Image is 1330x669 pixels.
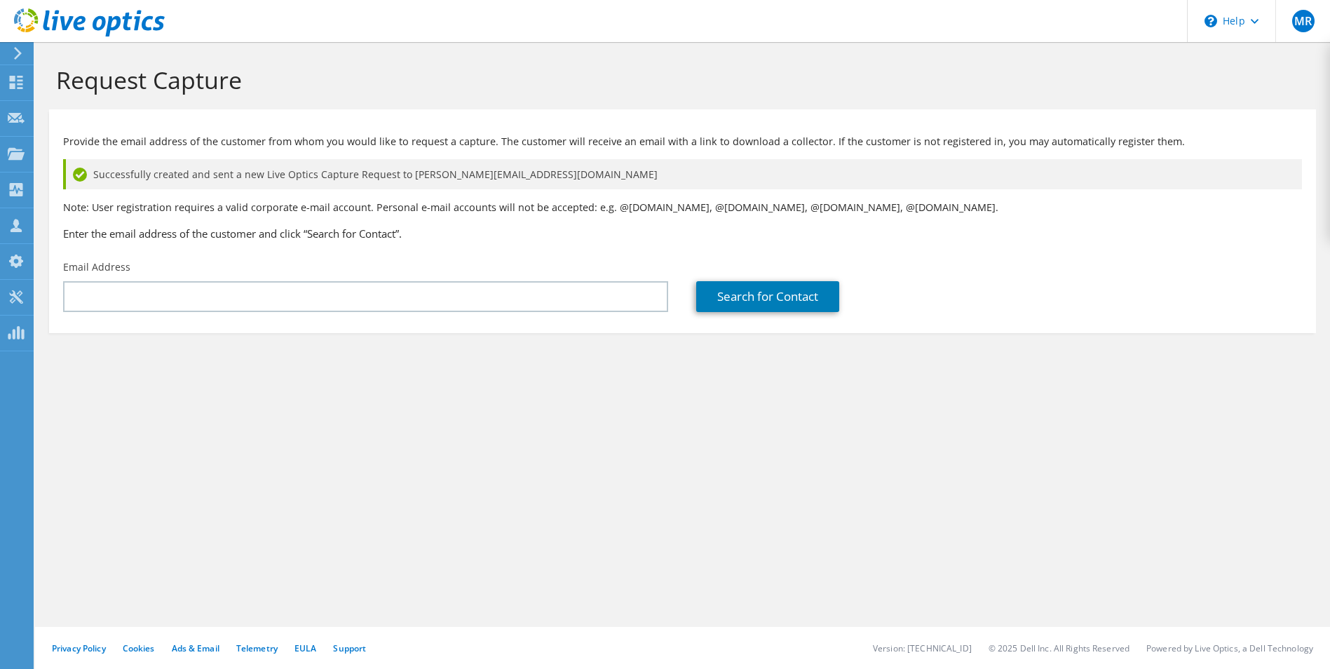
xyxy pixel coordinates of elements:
[333,642,366,654] a: Support
[52,642,106,654] a: Privacy Policy
[696,281,839,312] a: Search for Contact
[873,642,972,654] li: Version: [TECHNICAL_ID]
[63,200,1302,215] p: Note: User registration requires a valid corporate e-mail account. Personal e-mail accounts will ...
[63,226,1302,241] h3: Enter the email address of the customer and click “Search for Contact”.
[123,642,155,654] a: Cookies
[93,167,658,182] span: Successfully created and sent a new Live Optics Capture Request to [PERSON_NAME][EMAIL_ADDRESS][D...
[172,642,219,654] a: Ads & Email
[1292,10,1315,32] span: MR
[63,260,130,274] label: Email Address
[1146,642,1313,654] li: Powered by Live Optics, a Dell Technology
[989,642,1129,654] li: © 2025 Dell Inc. All Rights Reserved
[236,642,278,654] a: Telemetry
[63,134,1302,149] p: Provide the email address of the customer from whom you would like to request a capture. The cust...
[56,65,1302,95] h1: Request Capture
[1205,15,1217,27] svg: \n
[294,642,316,654] a: EULA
